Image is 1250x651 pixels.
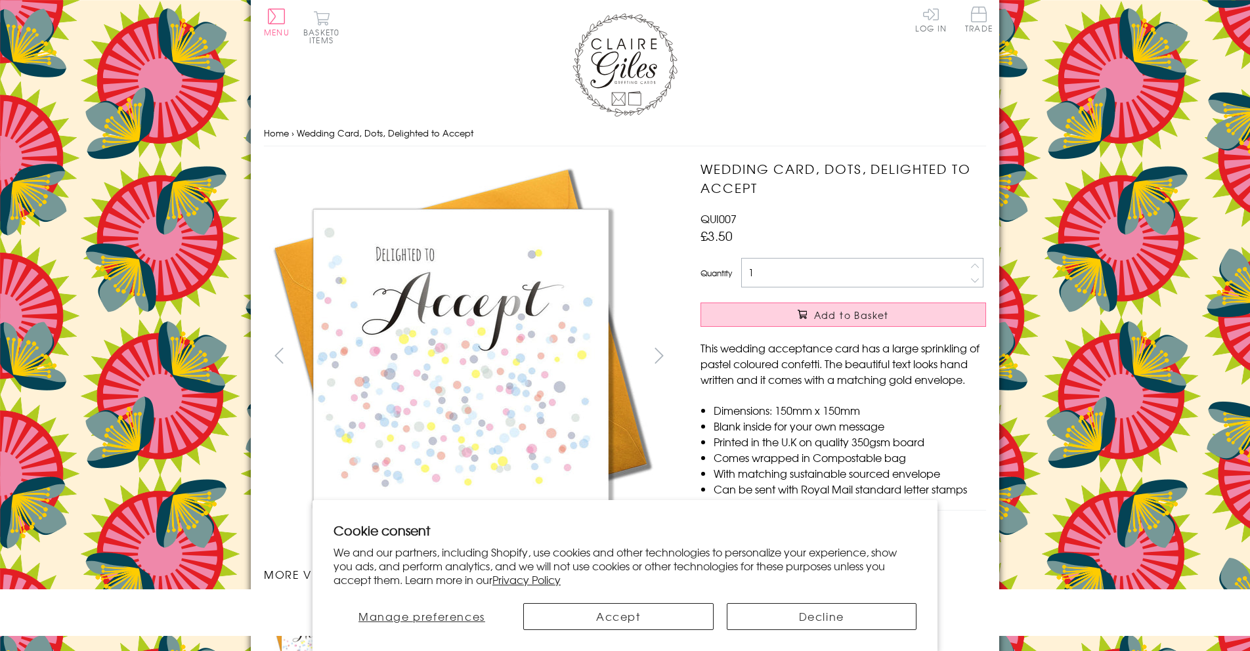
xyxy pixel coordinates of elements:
[264,9,290,36] button: Menu
[700,211,737,226] span: QUI007
[358,608,485,624] span: Manage preferences
[965,7,993,32] span: Trade
[965,7,993,35] a: Trade
[264,26,290,38] span: Menu
[727,603,917,630] button: Decline
[303,10,339,44] button: Basket0 items
[714,418,986,434] li: Blank inside for your own message
[523,603,714,630] button: Accept
[334,603,510,630] button: Manage preferences
[645,341,674,370] button: next
[264,120,986,147] nav: breadcrumbs
[700,226,733,245] span: £3.50
[814,308,889,322] span: Add to Basket
[714,465,986,481] li: With matching sustainable sourced envelope
[700,159,986,198] h1: Wedding Card, Dots, Delighted to Accept
[291,127,294,139] span: ›
[700,340,986,387] p: This wedding acceptance card has a large sprinkling of pastel coloured confetti. The beautiful te...
[264,341,293,370] button: prev
[700,267,732,279] label: Quantity
[334,545,916,586] p: We and our partners, including Shopify, use cookies and other technologies to personalize your ex...
[297,127,473,139] span: Wedding Card, Dots, Delighted to Accept
[309,26,339,46] span: 0 items
[264,127,289,139] a: Home
[334,521,916,539] h2: Cookie consent
[572,13,678,117] img: Claire Giles Greetings Cards
[915,7,947,32] a: Log In
[492,572,561,587] a: Privacy Policy
[264,159,658,553] img: Wedding Card, Dots, Delighted to Accept
[714,402,986,418] li: Dimensions: 150mm x 150mm
[264,566,674,582] h3: More views
[714,434,986,450] li: Printed in the U.K on quality 350gsm board
[714,481,986,497] li: Can be sent with Royal Mail standard letter stamps
[700,303,986,327] button: Add to Basket
[714,450,986,465] li: Comes wrapped in Compostable bag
